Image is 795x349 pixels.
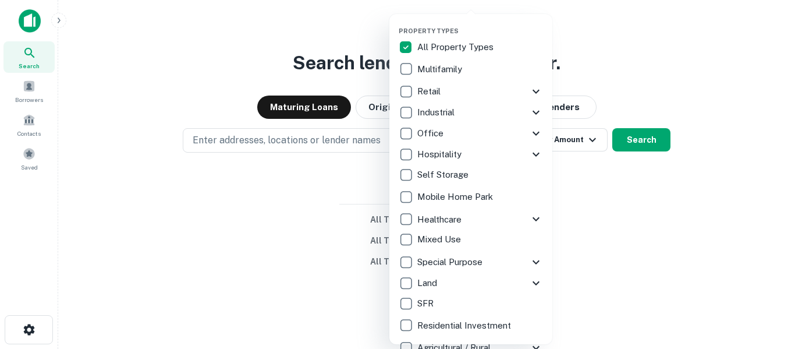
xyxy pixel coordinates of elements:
[399,123,543,144] div: Office
[399,252,543,273] div: Special Purpose
[417,190,495,204] p: Mobile Home Park
[417,255,485,269] p: Special Purpose
[417,84,443,98] p: Retail
[399,27,459,34] span: Property Types
[417,105,457,119] p: Industrial
[399,273,543,294] div: Land
[417,276,439,290] p: Land
[399,144,543,165] div: Hospitality
[417,62,464,76] p: Multifamily
[417,147,464,161] p: Hospitality
[399,209,543,230] div: Healthcare
[399,102,543,123] div: Industrial
[399,81,543,102] div: Retail
[417,232,463,246] p: Mixed Use
[417,297,436,311] p: SFR
[417,40,496,54] p: All Property Types
[417,126,446,140] p: Office
[417,213,464,227] p: Healthcare
[737,256,795,312] iframe: Chat Widget
[417,168,471,182] p: Self Storage
[417,319,513,333] p: Residential Investment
